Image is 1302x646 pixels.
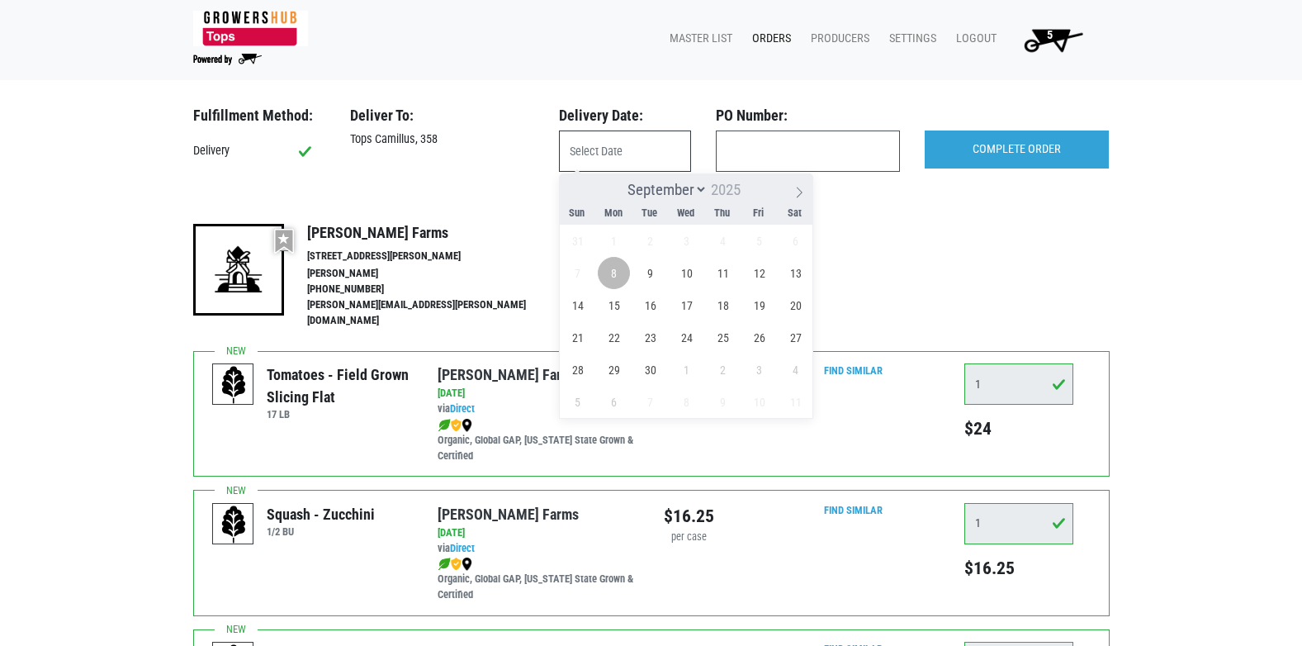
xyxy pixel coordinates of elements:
div: [DATE] [438,525,638,541]
span: September 14, 2025 [561,289,594,321]
span: Thu [704,208,741,219]
div: Tomatoes - Field Grown Slicing Flat [267,363,413,408]
span: September 2, 2025 [634,225,666,257]
li: [STREET_ADDRESS][PERSON_NAME] [307,249,561,264]
img: safety-e55c860ca8c00a9c171001a62a92dabd.png [451,419,462,432]
span: September 1, 2025 [598,225,630,257]
span: September 17, 2025 [670,289,703,321]
div: via [438,401,638,417]
input: Select Date [559,131,691,172]
div: Organic, Global GAP, [US_STATE] State Grown & Certified [438,417,638,464]
img: 19-7441ae2ccb79c876ff41c34f3bd0da69.png [193,224,284,315]
span: September 16, 2025 [634,289,666,321]
span: September 25, 2025 [707,321,739,354]
img: placeholder-variety-43d6402dacf2d531de610a020419775a.svg [213,364,254,406]
span: October 10, 2025 [743,386,775,418]
a: [PERSON_NAME] Farms [438,366,579,383]
input: Qty [964,503,1073,544]
span: September 30, 2025 [634,354,666,386]
div: Squash - Zucchini [267,503,375,525]
span: October 11, 2025 [779,386,812,418]
span: Fri [741,208,777,219]
span: September 3, 2025 [670,225,703,257]
span: September 13, 2025 [779,257,812,289]
input: Qty [964,363,1073,405]
span: October 2, 2025 [707,354,739,386]
span: September 22, 2025 [598,321,630,354]
a: Direct [450,402,475,415]
span: Sun [559,208,595,219]
a: Producers [798,23,876,55]
span: September 24, 2025 [670,321,703,354]
a: Find Similar [824,364,883,377]
div: [DATE] [438,386,638,401]
span: October 9, 2025 [707,386,739,418]
span: September 26, 2025 [743,321,775,354]
span: September 23, 2025 [634,321,666,354]
img: placeholder-variety-43d6402dacf2d531de610a020419775a.svg [213,504,254,545]
span: October 4, 2025 [779,354,812,386]
img: safety-e55c860ca8c00a9c171001a62a92dabd.png [451,558,462,571]
span: 5 [1047,28,1053,42]
span: September 27, 2025 [779,321,812,354]
span: Tue [632,208,668,219]
h3: Fulfillment Method: [193,107,325,125]
a: 5 [1003,23,1096,56]
h5: $24 [964,418,1073,439]
span: September 12, 2025 [743,257,775,289]
img: map_marker-0e94453035b3232a4d21701695807de9.png [462,558,472,571]
div: Organic, Global GAP, [US_STATE] State Grown & Certified [438,556,638,603]
h6: 17 LB [267,408,413,420]
a: Settings [876,23,943,55]
span: August 31, 2025 [561,225,594,257]
a: Orders [739,23,798,55]
img: leaf-e5c59151409436ccce96b2ca1b28e03c.png [438,558,451,571]
h3: Delivery Date: [559,107,691,125]
select: Month [620,179,708,200]
span: September 8, 2025 [598,257,630,289]
span: September 11, 2025 [707,257,739,289]
div: via [438,541,638,557]
div: per case [664,530,714,545]
li: [PHONE_NUMBER] [307,282,561,297]
a: Find Similar [824,504,883,516]
h6: 1/2 BU [267,525,375,538]
h5: $16.25 [964,558,1073,579]
span: September 10, 2025 [670,257,703,289]
span: October 7, 2025 [634,386,666,418]
span: September 18, 2025 [707,289,739,321]
a: Master List [656,23,739,55]
span: September 20, 2025 [779,289,812,321]
img: leaf-e5c59151409436ccce96b2ca1b28e03c.png [438,419,451,432]
div: $16.25 [664,503,714,530]
li: [PERSON_NAME] [307,266,561,282]
span: October 6, 2025 [598,386,630,418]
span: Mon [595,208,632,219]
img: map_marker-0e94453035b3232a4d21701695807de9.png [462,419,472,432]
span: Sat [777,208,813,219]
span: September 9, 2025 [634,257,666,289]
span: September 4, 2025 [707,225,739,257]
span: September 29, 2025 [598,354,630,386]
img: Powered by Big Wheelbarrow [193,54,262,65]
img: Cart [1016,23,1090,56]
span: September 6, 2025 [779,225,812,257]
h4: [PERSON_NAME] Farms [307,224,561,242]
a: Direct [450,542,475,554]
input: COMPLETE ORDER [925,131,1109,169]
span: September 7, 2025 [561,257,594,289]
span: September 19, 2025 [743,289,775,321]
h3: Deliver To: [350,107,534,125]
span: September 5, 2025 [743,225,775,257]
span: October 5, 2025 [561,386,594,418]
span: September 15, 2025 [598,289,630,321]
span: September 28, 2025 [561,354,594,386]
span: September 21, 2025 [561,321,594,354]
h3: PO Number: [716,107,900,125]
li: [PERSON_NAME][EMAIL_ADDRESS][PERSON_NAME][DOMAIN_NAME] [307,297,561,329]
a: [PERSON_NAME] Farms [438,506,579,523]
div: Tops Camillus, 358 [338,131,547,149]
span: October 8, 2025 [670,386,703,418]
span: Wed [668,208,704,219]
span: October 3, 2025 [743,354,775,386]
